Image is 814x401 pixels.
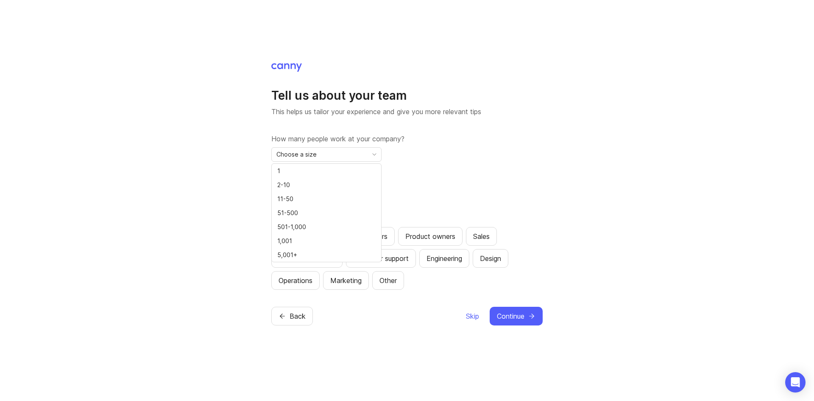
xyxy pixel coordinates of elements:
[290,311,306,321] span: Back
[271,307,313,325] button: Back
[271,271,320,290] button: Operations
[323,271,369,290] button: Marketing
[279,275,312,286] div: Operations
[497,311,524,321] span: Continue
[271,107,543,117] p: This helps us tailor your experience and give you more relevant tips
[372,271,404,290] button: Other
[277,194,293,204] span: 11-50
[398,227,463,246] button: Product owners
[785,372,806,393] div: Open Intercom Messenger
[271,88,543,103] h1: Tell us about your team
[271,213,543,224] label: Which teams will be using Canny?
[473,231,490,241] div: Sales
[466,227,497,246] button: Sales
[277,222,306,232] span: 501-1,000
[277,180,290,190] span: 2-10
[277,250,297,260] span: 5,001+
[466,311,479,321] span: Skip
[405,231,455,241] div: Product owners
[466,307,479,325] button: Skip
[368,151,381,158] svg: toggle icon
[277,208,298,218] span: 51-500
[480,253,501,264] div: Design
[271,174,543,184] label: What is your role?
[379,275,397,286] div: Other
[277,236,292,246] span: 1,001
[473,249,508,268] button: Design
[276,150,317,159] span: Choose a size
[271,63,302,72] img: Canny Home
[271,134,543,144] label: How many people work at your company?
[490,307,543,325] button: Continue
[419,249,469,268] button: Engineering
[277,166,280,176] span: 1
[330,275,362,286] div: Marketing
[427,253,462,264] div: Engineering
[271,147,382,162] div: toggle menu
